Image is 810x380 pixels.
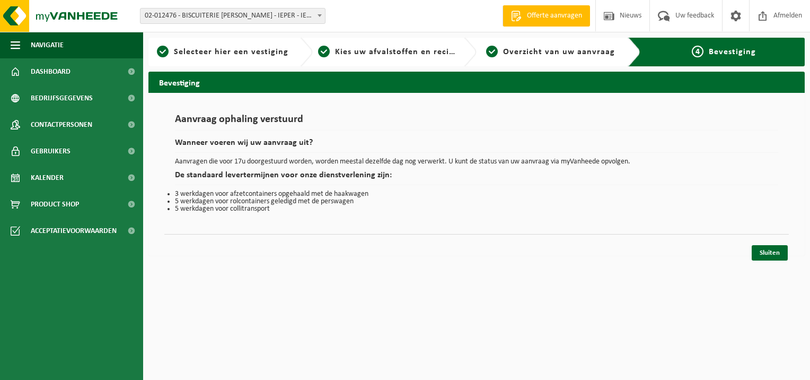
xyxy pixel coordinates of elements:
[175,191,778,198] li: 3 werkdagen voor afzetcontainers opgehaald met de haakwagen
[318,46,330,57] span: 2
[157,46,169,57] span: 1
[335,48,481,56] span: Kies uw afvalstoffen en recipiënten
[140,8,325,24] span: 02-012476 - BISCUITERIE JULES DESTROOPER - IEPER - IEPER
[31,85,93,111] span: Bedrijfsgegevens
[482,46,620,58] a: 3Overzicht van uw aanvraag
[31,111,92,138] span: Contactpersonen
[154,46,292,58] a: 1Selecteer hier een vestiging
[175,171,778,185] h2: De standaard levertermijnen voor onze dienstverlening zijn:
[318,46,456,58] a: 2Kies uw afvalstoffen en recipiënten
[503,48,615,56] span: Overzicht van uw aanvraag
[175,158,778,166] p: Aanvragen die voor 17u doorgestuurd worden, worden meestal dezelfde dag nog verwerkt. U kunt de s...
[31,32,64,58] span: Navigatie
[486,46,498,57] span: 3
[175,205,778,213] li: 5 werkdagen voor collitransport
[503,5,590,27] a: Offerte aanvragen
[709,48,756,56] span: Bevestiging
[752,245,788,261] a: Sluiten
[31,58,71,85] span: Dashboard
[175,198,778,205] li: 5 werkdagen voor rolcontainers geledigd met de perswagen
[148,72,805,92] h2: Bevestiging
[174,48,288,56] span: Selecteer hier een vestiging
[31,165,64,191] span: Kalender
[524,11,585,21] span: Offerte aanvragen
[175,114,778,131] h1: Aanvraag ophaling verstuurd
[31,138,71,165] span: Gebruikers
[31,218,117,244] span: Acceptatievoorwaarden
[692,46,703,57] span: 4
[31,191,79,218] span: Product Shop
[175,139,778,153] h2: Wanneer voeren wij uw aanvraag uit?
[140,8,325,23] span: 02-012476 - BISCUITERIE JULES DESTROOPER - IEPER - IEPER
